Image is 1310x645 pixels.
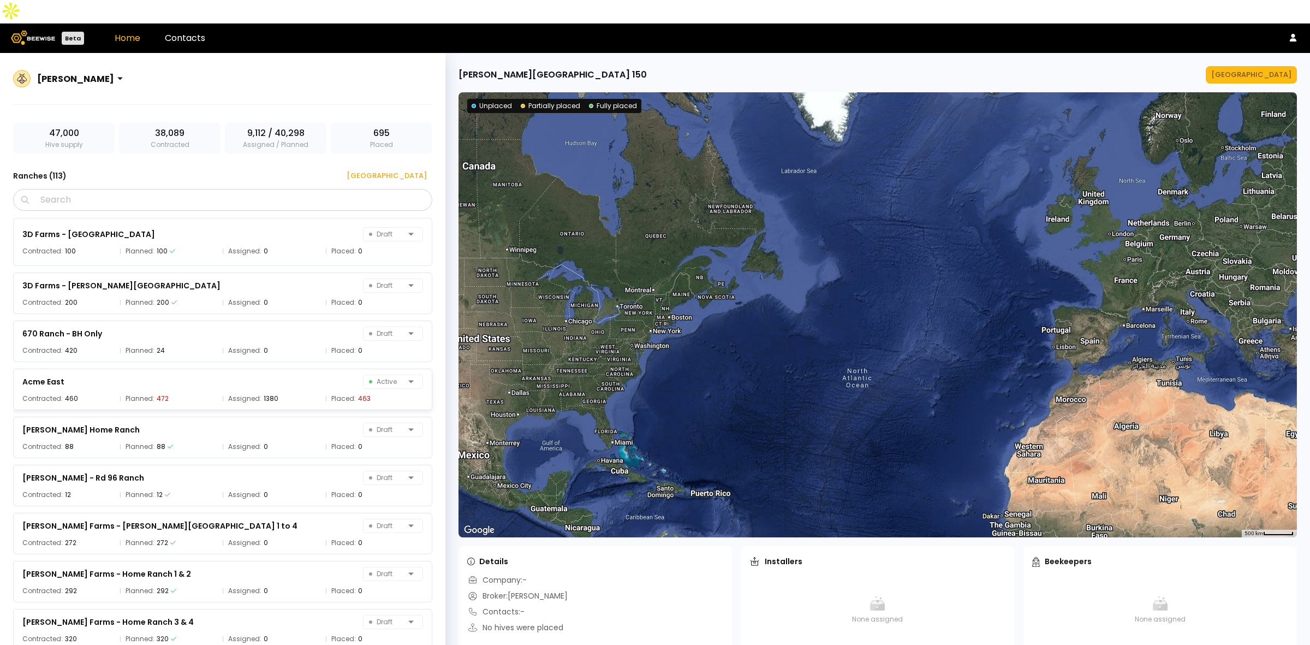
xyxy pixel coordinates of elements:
div: 100 [65,246,76,257]
span: Planned: [126,537,154,548]
div: 0 [264,441,268,452]
div: 0 [264,537,268,548]
div: [PERSON_NAME] [37,72,114,86]
span: Draft [369,519,404,532]
span: Placed: [331,537,356,548]
div: 0 [358,297,362,308]
span: Contracted: [22,297,63,308]
span: Planned: [126,297,154,308]
div: 0 [264,585,268,596]
span: Placed: [331,585,356,596]
div: 0 [358,489,362,500]
a: Open this area in Google Maps (opens a new window) [461,523,497,537]
img: Beewise logo [11,31,55,45]
span: Contracted: [22,489,63,500]
div: Unplaced [472,101,512,111]
span: Draft [369,228,404,241]
div: 272 [157,537,168,548]
span: Draft [369,327,404,340]
div: 24 [157,345,165,356]
span: Assigned: [228,393,261,404]
span: Planned: [126,393,154,404]
span: 695 [373,127,390,140]
div: Company: - [467,575,527,586]
div: Installers [749,556,802,567]
span: Draft [369,616,404,629]
a: Home [115,32,140,44]
div: Hive supply [13,122,115,154]
button: Map Scale: 500 km per 52 pixels [1241,530,1297,537]
div: Partially placed [521,101,580,111]
div: [PERSON_NAME] Farms - [PERSON_NAME][GEOGRAPHIC_DATA] 1 to 4 [22,519,297,532]
span: Assigned: [228,297,261,308]
span: 47,000 [49,127,79,140]
span: 500 km [1244,530,1263,536]
h3: Ranches ( 113 ) [13,168,67,184]
div: 0 [264,246,268,257]
span: Planned: [126,246,154,257]
div: 460 [65,393,78,404]
div: 272 [65,537,76,548]
div: 0 [358,585,362,596]
span: Contracted: [22,537,63,548]
span: Draft [369,567,404,581]
div: 0 [358,537,362,548]
div: 420 [65,345,78,356]
div: [PERSON_NAME] Farms - Home Ranch 1 & 2 [22,567,191,581]
div: 0 [264,345,268,356]
div: 320 [65,634,77,644]
span: Contracted: [22,441,63,452]
span: Placed: [331,634,356,644]
div: 0 [264,297,268,308]
span: Placed: [331,489,356,500]
div: 0 [358,246,362,257]
span: Assigned: [228,537,261,548]
div: Details [467,556,508,567]
span: Assigned: [228,489,261,500]
div: 0 [358,345,362,356]
span: Assigned: [228,345,261,356]
span: Contracted: [22,393,63,404]
span: Contracted: [22,246,63,257]
span: Assigned: [228,441,261,452]
span: Contracted: [22,345,63,356]
div: 292 [65,585,77,596]
div: 12 [65,489,71,500]
div: Broker: [PERSON_NAME] [467,590,568,602]
span: Contracted: [22,634,63,644]
span: 38,089 [155,127,184,140]
div: No hives were placed [467,622,563,634]
span: Placed: [331,345,356,356]
div: [PERSON_NAME] Farms - Home Ranch 3 & 4 [22,616,194,629]
div: 3D Farms - [GEOGRAPHIC_DATA] [22,228,155,241]
div: 3D Farms - [PERSON_NAME][GEOGRAPHIC_DATA] [22,279,221,292]
a: Contacts [165,32,205,44]
div: 670 Ranch - BH Only [22,327,102,340]
div: 1380 [264,393,278,404]
span: Placed: [331,393,356,404]
span: Placed: [331,441,356,452]
div: 0 [264,634,268,644]
div: 472 [157,393,169,404]
span: Draft [369,279,404,292]
img: Google [461,523,497,537]
span: Assigned: [228,246,261,257]
div: Contacts: - [467,606,525,618]
span: Draft [369,471,404,484]
span: Assigned: [228,585,261,596]
span: Assigned: [228,634,261,644]
div: Assigned / Planned [225,122,326,154]
div: 320 [157,634,169,644]
span: Planned: [126,489,154,500]
div: [PERSON_NAME][GEOGRAPHIC_DATA] 150 [458,68,647,81]
div: Placed [331,122,432,154]
span: Placed: [331,246,356,257]
div: 12 [157,489,163,500]
span: Draft [369,423,404,436]
span: Placed: [331,297,356,308]
div: [GEOGRAPHIC_DATA] [339,170,427,181]
div: Contracted [119,122,221,154]
button: [GEOGRAPHIC_DATA] [334,167,432,185]
span: Planned: [126,634,154,644]
div: 292 [157,585,169,596]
